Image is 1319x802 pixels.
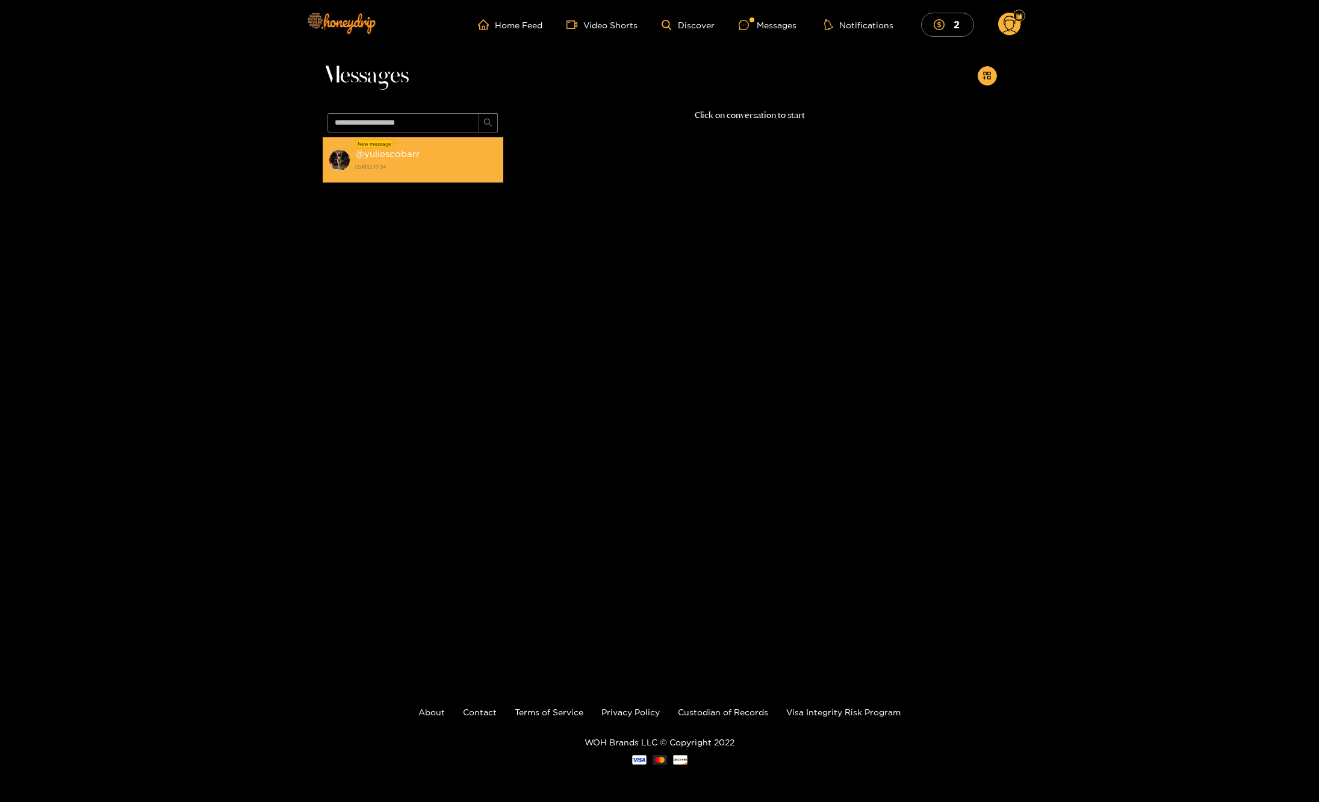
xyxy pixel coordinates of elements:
img: Fan Level [1016,13,1023,20]
a: Home Feed [478,19,542,30]
button: 2 [921,13,974,36]
a: Terms of Service [515,707,583,717]
span: home [478,19,495,30]
button: Notifications [821,19,897,31]
div: Messages [739,18,796,32]
a: Contact [463,707,497,717]
strong: [DATE] 17:34 [355,161,497,172]
a: Custodian of Records [678,707,768,717]
a: About [418,707,445,717]
a: Video Shorts [566,19,638,30]
img: conversation [329,149,350,171]
div: New message [356,140,394,148]
span: Messages [323,61,409,90]
span: appstore-add [982,71,992,81]
p: Click on conversation to start [503,108,997,122]
a: Visa Integrity Risk Program [786,707,901,717]
span: search [483,118,492,128]
mark: 2 [952,18,961,31]
button: appstore-add [978,66,997,85]
span: video-camera [566,19,583,30]
strong: @ yuliescobarr [355,149,420,159]
span: dollar [934,19,951,30]
a: Discover [662,20,714,30]
a: Privacy Policy [601,707,660,717]
button: search [479,113,498,132]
